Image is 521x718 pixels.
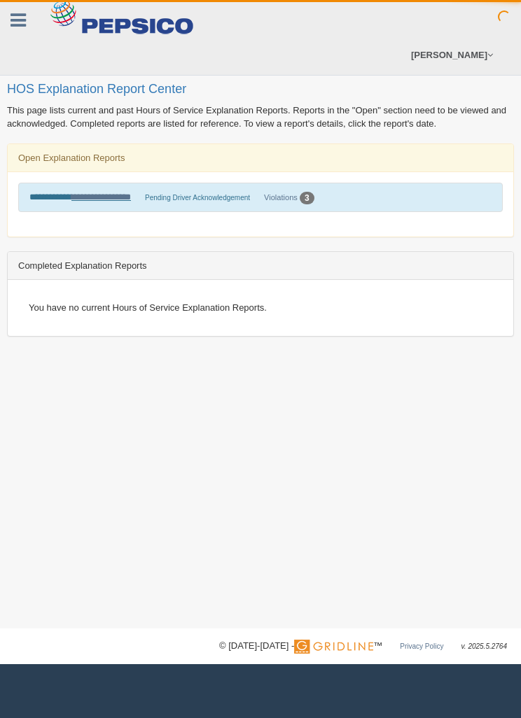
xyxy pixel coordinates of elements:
div: Open Explanation Reports [8,144,513,172]
div: You have no current Hours of Service Explanation Reports. [18,290,503,325]
div: 3 [300,192,314,204]
span: v. 2025.5.2764 [461,642,507,650]
a: Privacy Policy [400,642,443,650]
div: Completed Explanation Reports [8,252,513,280]
a: Violations [264,193,298,202]
span: Pending Driver Acknowledgement [145,194,250,202]
img: Gridline [294,640,373,654]
a: [PERSON_NAME] [404,35,500,75]
div: © [DATE]-[DATE] - ™ [219,639,507,654]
